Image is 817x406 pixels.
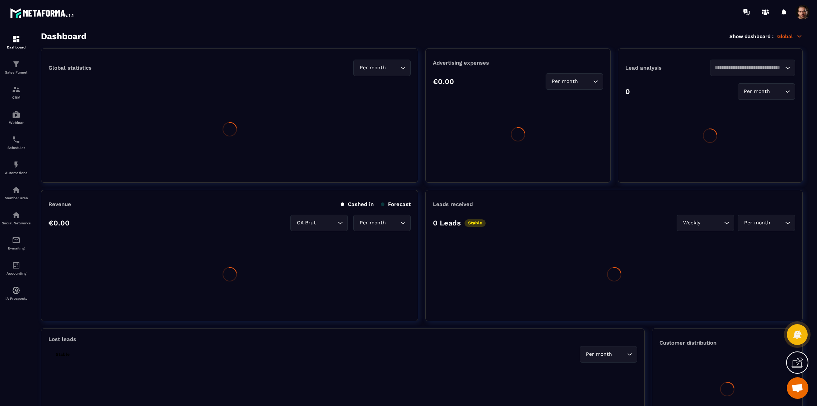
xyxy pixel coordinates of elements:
[358,64,387,72] span: Per month
[353,60,411,76] div: Search for option
[10,6,75,19] img: logo
[2,130,31,155] a: schedulerschedulerScheduler
[2,105,31,130] a: automationsautomationsWebinar
[584,350,614,358] span: Per month
[580,346,637,363] div: Search for option
[433,219,461,227] p: 0 Leads
[12,160,20,169] img: automations
[433,77,454,86] p: €0.00
[614,350,625,358] input: Search for option
[715,64,783,72] input: Search for option
[2,171,31,175] p: Automations
[738,215,795,231] div: Search for option
[702,219,722,227] input: Search for option
[2,80,31,105] a: formationformationCRM
[295,219,317,227] span: CA Brut
[358,219,387,227] span: Per month
[2,196,31,200] p: Member area
[12,135,20,144] img: scheduler
[2,29,31,55] a: formationformationDashboard
[2,45,31,49] p: Dashboard
[464,219,486,227] p: Stable
[48,201,71,207] p: Revenue
[12,186,20,194] img: automations
[48,65,92,71] p: Global statistics
[2,70,31,74] p: Sales Funnel
[546,73,603,90] div: Search for option
[677,215,734,231] div: Search for option
[625,65,710,71] p: Lead analysis
[317,219,336,227] input: Search for option
[433,60,603,66] p: Advertising expenses
[710,60,795,76] div: Search for option
[738,83,795,100] div: Search for option
[625,87,630,96] p: 0
[48,336,76,342] p: Lost leads
[2,246,31,250] p: E-mailing
[772,219,783,227] input: Search for option
[729,33,774,39] p: Show dashboard :
[41,31,87,41] h3: Dashboard
[12,85,20,94] img: formation
[777,33,803,39] p: Global
[341,201,374,207] p: Cashed in
[387,219,399,227] input: Search for option
[2,121,31,125] p: Webinar
[681,219,702,227] span: Weekly
[12,261,20,270] img: accountant
[48,219,70,227] p: €0.00
[12,236,20,244] img: email
[550,78,580,85] span: Per month
[580,78,591,85] input: Search for option
[2,95,31,99] p: CRM
[353,215,411,231] div: Search for option
[2,205,31,230] a: social-networksocial-networkSocial Networks
[772,88,783,95] input: Search for option
[12,211,20,219] img: social-network
[2,180,31,205] a: automationsautomationsMember area
[12,286,20,295] img: automations
[787,377,808,399] a: Mở cuộc trò chuyện
[12,60,20,69] img: formation
[742,88,772,95] span: Per month
[387,64,399,72] input: Search for option
[2,155,31,180] a: automationsautomationsAutomations
[433,201,473,207] p: Leads received
[2,221,31,225] p: Social Networks
[2,297,31,300] p: IA Prospects
[2,271,31,275] p: Accounting
[381,201,411,207] p: Forecast
[12,110,20,119] img: automations
[2,146,31,150] p: Scheduler
[290,215,348,231] div: Search for option
[52,351,73,358] p: Stable
[2,55,31,80] a: formationformationSales Funnel
[12,35,20,43] img: formation
[2,256,31,281] a: accountantaccountantAccounting
[659,340,795,346] p: Customer distribution
[742,219,772,227] span: Per month
[2,230,31,256] a: emailemailE-mailing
